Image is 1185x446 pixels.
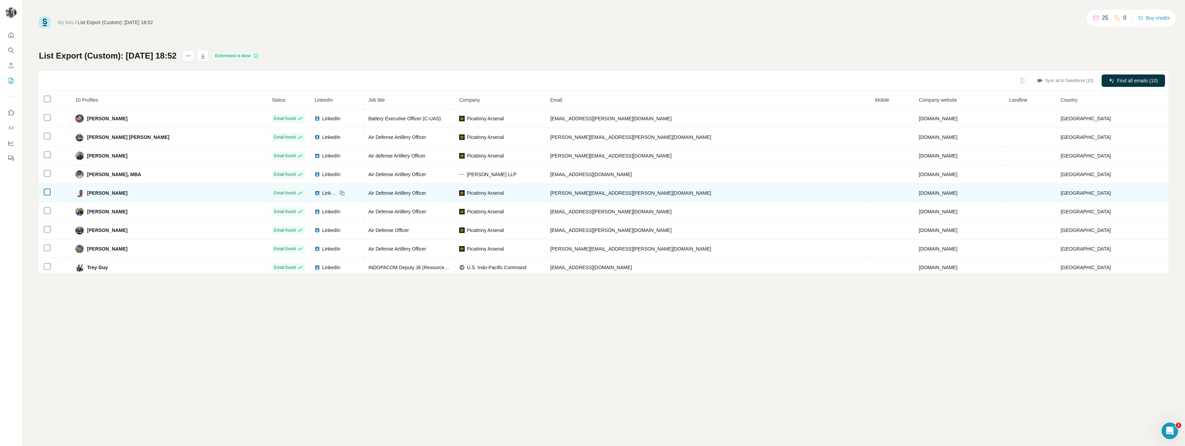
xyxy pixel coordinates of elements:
[39,17,51,28] img: Surfe Logo
[550,134,711,140] span: [PERSON_NAME][EMAIL_ADDRESS][PERSON_NAME][DOMAIN_NAME]
[75,207,84,216] img: Avatar
[1032,75,1098,86] button: Sync all to Salesforce (10)
[875,97,889,103] span: Mobile
[550,190,711,196] span: [PERSON_NAME][EMAIL_ADDRESS][PERSON_NAME][DOMAIN_NAME]
[322,190,337,196] span: LinkedIn
[459,209,465,214] img: company-logo
[368,246,426,252] span: Air Defense Artillery Officer
[322,115,340,122] span: LinkedIn
[1061,265,1111,270] span: [GEOGRAPHIC_DATA]
[459,227,465,233] img: company-logo
[1123,14,1126,22] p: 0
[1009,97,1028,103] span: Landline
[919,209,957,214] span: [DOMAIN_NAME]
[467,264,526,271] span: U.S. Indo-Pacific Command
[368,190,426,196] span: Air Defense Artillery Officer
[368,97,385,103] span: Job title
[272,97,286,103] span: Status
[213,52,261,60] div: Enrichment is done
[459,190,465,196] img: company-logo
[322,134,340,141] span: LinkedIn
[315,172,320,177] img: LinkedIn logo
[87,190,127,196] span: [PERSON_NAME]
[550,116,671,121] span: [EMAIL_ADDRESS][PERSON_NAME][DOMAIN_NAME]
[315,153,320,159] img: LinkedIn logo
[467,227,504,234] span: Picatinny Arsenal
[75,152,84,160] img: Avatar
[87,208,127,215] span: [PERSON_NAME]
[1102,74,1165,87] button: Find all emails (10)
[274,227,296,233] span: Email found
[75,19,76,26] li: /
[87,152,127,159] span: [PERSON_NAME]
[75,189,84,197] img: Avatar
[550,172,632,177] span: [EMAIL_ADDRESS][DOMAIN_NAME]
[315,190,320,196] img: LinkedIn logo
[368,116,441,121] span: Battery Executive Officer (C-UAS)
[315,265,320,270] img: LinkedIn logo
[550,153,671,159] span: [PERSON_NAME][EMAIL_ADDRESS][DOMAIN_NAME]
[368,209,426,214] span: Air Defense Artillery Officer
[368,227,409,233] span: Air Defense Officer
[467,115,504,122] span: Picatinny Arsenal
[919,97,957,103] span: Company website
[274,246,296,252] span: Email found
[78,19,153,26] div: List Export (Custom): [DATE] 18:52
[274,190,296,196] span: Email found
[274,153,296,159] span: Email found
[368,265,484,270] span: INDOPACOM Deputy J8 (Resources & Requirements)
[274,209,296,215] span: Email found
[315,97,333,103] span: LinkedIn
[550,209,671,214] span: [EMAIL_ADDRESS][PERSON_NAME][DOMAIN_NAME]
[87,171,141,178] span: [PERSON_NAME], MBA
[919,134,957,140] span: [DOMAIN_NAME]
[368,153,425,159] span: Air defense Artillery Officer
[1061,227,1111,233] span: [GEOGRAPHIC_DATA]
[1061,190,1111,196] span: [GEOGRAPHIC_DATA]
[550,246,711,252] span: [PERSON_NAME][EMAIL_ADDRESS][PERSON_NAME][DOMAIN_NAME]
[6,59,17,72] button: Enrich CSV
[467,152,504,159] span: Picatinny Arsenal
[1061,134,1111,140] span: [GEOGRAPHIC_DATA]
[368,134,426,140] span: Air Defense Artillery Officer
[459,116,465,121] img: company-logo
[6,74,17,87] button: My lists
[6,137,17,149] button: Dashboard
[467,208,504,215] span: Picatinny Arsenal
[6,152,17,164] button: Feedback
[315,116,320,121] img: LinkedIn logo
[919,265,957,270] span: [DOMAIN_NAME]
[1061,97,1078,103] span: Country
[322,264,340,271] span: LinkedIn
[1061,116,1111,121] span: [GEOGRAPHIC_DATA]
[75,97,98,103] span: 10 Profiles
[919,172,957,177] span: [DOMAIN_NAME]
[459,265,465,270] img: company-logo
[919,190,957,196] span: [DOMAIN_NAME]
[75,263,84,272] img: Avatar
[1061,246,1111,252] span: [GEOGRAPHIC_DATA]
[322,245,340,252] span: LinkedIn
[467,134,504,141] span: Picatinny Arsenal
[6,122,17,134] button: Use Surfe API
[1162,423,1178,439] iframe: Intercom live chat
[1117,77,1158,84] span: Find all emails (10)
[550,265,632,270] span: [EMAIL_ADDRESS][DOMAIN_NAME]
[6,44,17,57] button: Search
[919,116,957,121] span: [DOMAIN_NAME]
[919,227,957,233] span: [DOMAIN_NAME]
[87,134,169,141] span: [PERSON_NAME] [PERSON_NAME]
[87,227,127,234] span: [PERSON_NAME]
[6,107,17,119] button: Use Surfe on LinkedIn
[75,226,84,234] img: Avatar
[183,50,194,61] button: actions
[75,114,84,123] img: Avatar
[1061,153,1111,159] span: [GEOGRAPHIC_DATA]
[322,208,340,215] span: LinkedIn
[75,170,84,179] img: Avatar
[75,245,84,253] img: Avatar
[58,20,74,25] a: My lists
[315,134,320,140] img: LinkedIn logo
[459,172,465,177] img: company-logo
[1102,14,1108,22] p: 25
